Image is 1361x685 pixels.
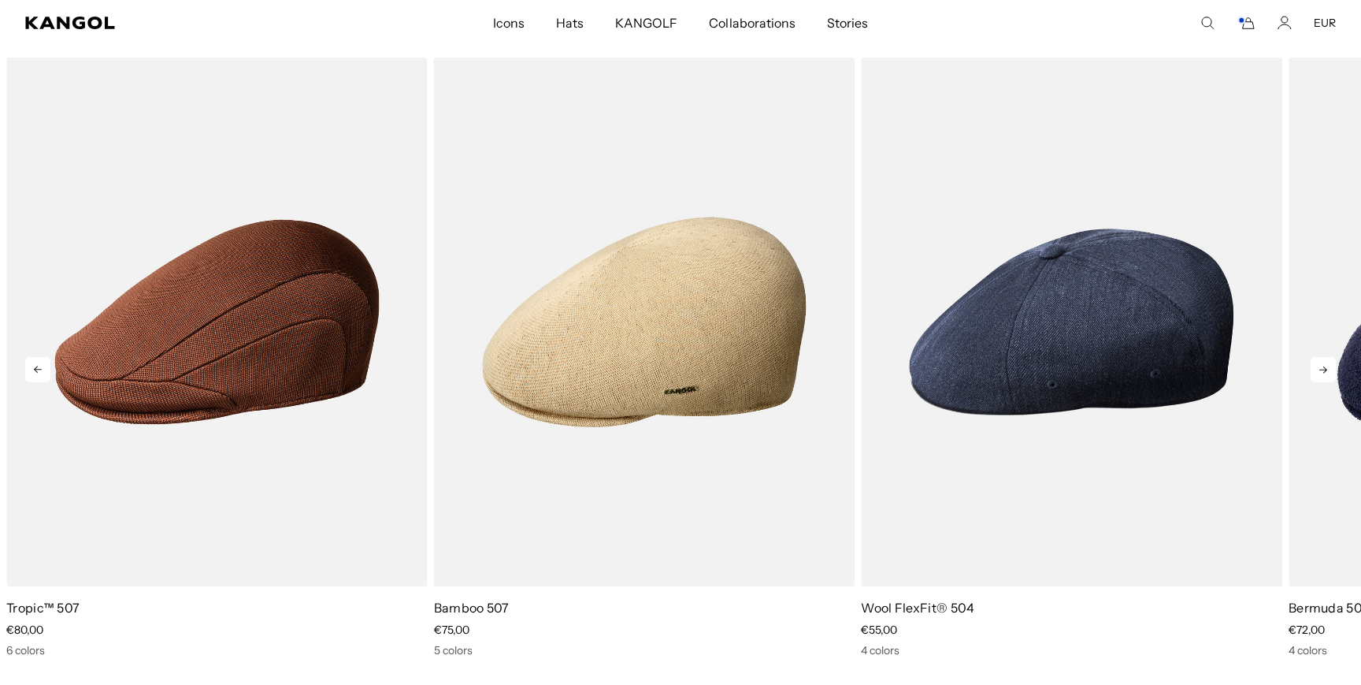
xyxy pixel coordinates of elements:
[855,58,1282,657] div: 2 of 5
[434,600,510,616] a: Bamboo 507
[6,600,80,616] a: Tropic™ 507
[861,643,1282,657] div: 4 colors
[434,58,855,586] img: Bamboo 507
[861,623,897,637] span: €55,00
[1278,16,1292,30] a: Account
[6,58,428,586] img: Tropic™ 507
[1314,16,1336,30] button: EUR
[25,17,327,29] a: Kangol
[1289,623,1325,637] span: €72,00
[861,58,1282,586] img: Wool FlexFit® 504
[434,623,469,637] span: €75,00
[861,600,974,616] a: Wool FlexFit® 504
[1200,16,1215,30] summary: Search here
[428,58,855,657] div: 1 of 5
[434,643,855,657] div: 5 colors
[6,643,428,657] div: 6 colors
[1237,16,1255,30] button: Cart
[6,623,43,637] span: €80,00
